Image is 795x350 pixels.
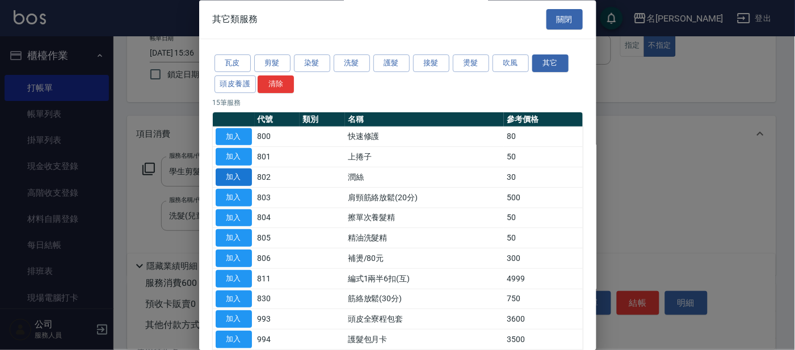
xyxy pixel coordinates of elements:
[345,112,504,127] th: 名稱
[255,289,300,310] td: 830
[255,248,300,269] td: 806
[216,270,252,288] button: 加入
[345,147,504,167] td: 上捲子
[504,127,582,147] td: 80
[493,55,529,73] button: 吹風
[504,330,582,350] td: 3500
[258,75,294,93] button: 清除
[504,269,582,289] td: 4999
[216,290,252,308] button: 加入
[255,112,300,127] th: 代號
[255,167,300,188] td: 802
[255,228,300,248] td: 805
[504,309,582,330] td: 3600
[216,149,252,166] button: 加入
[216,209,252,227] button: 加入
[214,55,251,73] button: 瓦皮
[532,55,569,73] button: 其它
[216,128,252,146] button: 加入
[345,289,504,310] td: 筋絡放鬆(30分)
[255,188,300,208] td: 803
[214,75,256,93] button: 頭皮養護
[300,112,345,127] th: 類別
[216,230,252,247] button: 加入
[504,289,582,310] td: 750
[294,55,330,73] button: 染髮
[216,189,252,206] button: 加入
[255,309,300,330] td: 993
[213,98,583,108] p: 15 筆服務
[504,112,582,127] th: 參考價格
[373,55,410,73] button: 護髮
[345,188,504,208] td: 肩頸筋絡放鬆(20分)
[255,208,300,229] td: 804
[345,167,504,188] td: 潤絲
[216,169,252,187] button: 加入
[546,9,583,30] button: 關閉
[453,55,489,73] button: 燙髮
[345,228,504,248] td: 精油洗髮精
[254,55,291,73] button: 剪髮
[345,330,504,350] td: 護髮包月卡
[504,188,582,208] td: 500
[504,167,582,188] td: 30
[504,228,582,248] td: 50
[216,331,252,349] button: 加入
[216,250,252,268] button: 加入
[334,55,370,73] button: 洗髮
[216,311,252,328] button: 加入
[255,330,300,350] td: 994
[345,248,504,269] td: 補燙/80元
[504,248,582,269] td: 300
[504,147,582,167] td: 50
[255,147,300,167] td: 801
[345,127,504,147] td: 快速修護
[413,55,449,73] button: 接髮
[345,208,504,229] td: 擦單次養髮精
[213,14,258,25] span: 其它類服務
[345,309,504,330] td: 頭皮全寮程包套
[255,269,300,289] td: 811
[345,269,504,289] td: 編式1兩半6扣(互)
[504,208,582,229] td: 50
[255,127,300,147] td: 800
